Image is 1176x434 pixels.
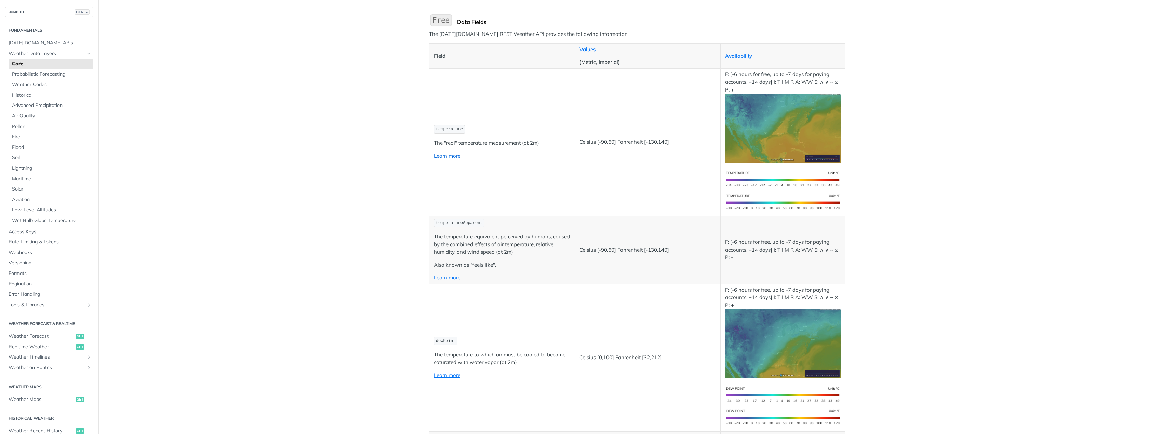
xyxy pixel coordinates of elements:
[9,142,93,153] a: Flood
[5,352,93,362] a: Weather TimelinesShow subpages for Weather Timelines
[12,207,92,213] span: Low-Level Altitudes
[9,100,93,111] a: Advanced Precipitation
[9,281,92,288] span: Pagination
[9,40,92,46] span: [DATE][DOMAIN_NAME] APIs
[5,415,93,421] h2: Historical Weather
[12,154,92,161] span: Soil
[725,125,841,131] span: Expand image
[86,51,92,56] button: Hide subpages for Weather Data Layers
[5,394,93,405] a: Weather Mapsget
[5,289,93,299] a: Error Handling
[9,59,93,69] a: Core
[9,302,84,308] span: Tools & Libraries
[12,92,92,99] span: Historical
[12,196,92,203] span: Aviation
[434,52,570,60] p: Field
[9,249,92,256] span: Webhooks
[75,9,90,15] span: CTRL-/
[434,351,570,366] p: The temperature to which air must be cooled to become saturated with water vapor (at 2m)
[5,7,93,17] button: JUMP TOCTRL-/
[5,248,93,258] a: Webhooks
[725,198,841,205] span: Expand image
[9,215,93,226] a: Wet Bulb Globe Temperature
[5,384,93,390] h2: Weather Maps
[12,186,92,193] span: Solar
[5,331,93,341] a: Weather Forecastget
[725,286,841,378] p: F: [-6 hours for free, up to -7 days for paying accounts, +14 days] I: T I M R A: WW S: ∧ ∨ ~ ⧖ P: +
[429,30,845,38] p: The [DATE][DOMAIN_NAME] REST Weather API provides the following information
[9,333,74,340] span: Weather Forecast
[457,18,845,25] div: Data Fields
[76,334,84,339] span: get
[76,428,84,434] span: get
[434,233,570,256] p: The temperature equivalent perceived by humans, caused by the combined effects of air temperature...
[5,300,93,310] a: Tools & LibrariesShow subpages for Tools & Libraries
[9,228,92,235] span: Access Keys
[434,274,460,281] a: Learn more
[725,71,841,163] p: F: [-6 hours for free, up to -7 days for paying accounts, +14 days] I: T I M R A: WW S: ∧ ∨ ~ ⧖ P: +
[9,122,93,132] a: Pollen
[9,270,92,277] span: Formats
[434,139,570,147] p: The "real" temperature measurement (at 2m)
[9,90,93,100] a: Historical
[5,227,93,237] a: Access Keys
[5,48,93,59] a: Weather Data LayersHide subpages for Weather Data Layers
[9,354,84,361] span: Weather Timelines
[5,342,93,352] a: Realtime Weatherget
[725,391,841,397] span: Expand image
[436,221,483,225] span: temperatureApparent
[12,123,92,130] span: Pollen
[9,80,93,90] a: Weather Codes
[9,69,93,80] a: Probabilistic Forecasting
[725,340,841,347] span: Expand image
[9,364,84,371] span: Weather on Routes
[5,363,93,373] a: Weather on RoutesShow subpages for Weather on Routes
[579,138,716,146] p: Celsius [-90,60] Fahrenheit [-130,140]
[12,113,92,120] span: Air Quality
[5,38,93,48] a: [DATE][DOMAIN_NAME] APIs
[76,397,84,402] span: get
[9,396,74,403] span: Weather Maps
[9,195,93,205] a: Aviation
[579,354,716,362] p: Celsius [0,100] Fahrenheit [32,212]
[725,53,752,59] a: Availability
[12,134,92,140] span: Fire
[5,237,93,247] a: Rate Limiting & Tokens
[12,165,92,172] span: Lightning
[12,60,92,67] span: Core
[9,132,93,142] a: Fire
[9,260,92,266] span: Versioning
[725,414,841,420] span: Expand image
[436,127,463,132] span: temperature
[9,153,93,163] a: Soil
[436,339,456,344] span: dewPoint
[9,239,92,246] span: Rate Limiting & Tokens
[12,81,92,88] span: Weather Codes
[76,344,84,350] span: get
[579,246,716,254] p: Celsius [-90,60] Fahrenheit [-130,140]
[5,279,93,289] a: Pagination
[9,174,93,184] a: Maritime
[434,372,460,378] a: Learn more
[12,176,92,182] span: Maritime
[725,176,841,182] span: Expand image
[9,344,74,350] span: Realtime Weather
[86,365,92,370] button: Show subpages for Weather on Routes
[9,184,93,194] a: Solar
[12,217,92,224] span: Wet Bulb Globe Temperature
[12,71,92,78] span: Probabilistic Forecasting
[725,238,841,262] p: F: [-6 hours for free, up to -7 days for paying accounts, +14 days] I: T I M R A: WW S: ∧ ∨ ~ ⧖ P: -
[5,258,93,268] a: Versioning
[9,163,93,173] a: Lightning
[434,261,570,269] p: Also known as "feels like".
[5,268,93,279] a: Formats
[86,354,92,360] button: Show subpages for Weather Timelines
[12,102,92,109] span: Advanced Precipitation
[86,302,92,308] button: Show subpages for Tools & Libraries
[9,111,93,121] a: Air Quality
[9,205,93,215] a: Low-Level Altitudes
[579,46,596,53] a: Values
[579,58,716,66] p: (Metric, Imperial)
[434,153,460,159] a: Learn more
[12,144,92,151] span: Flood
